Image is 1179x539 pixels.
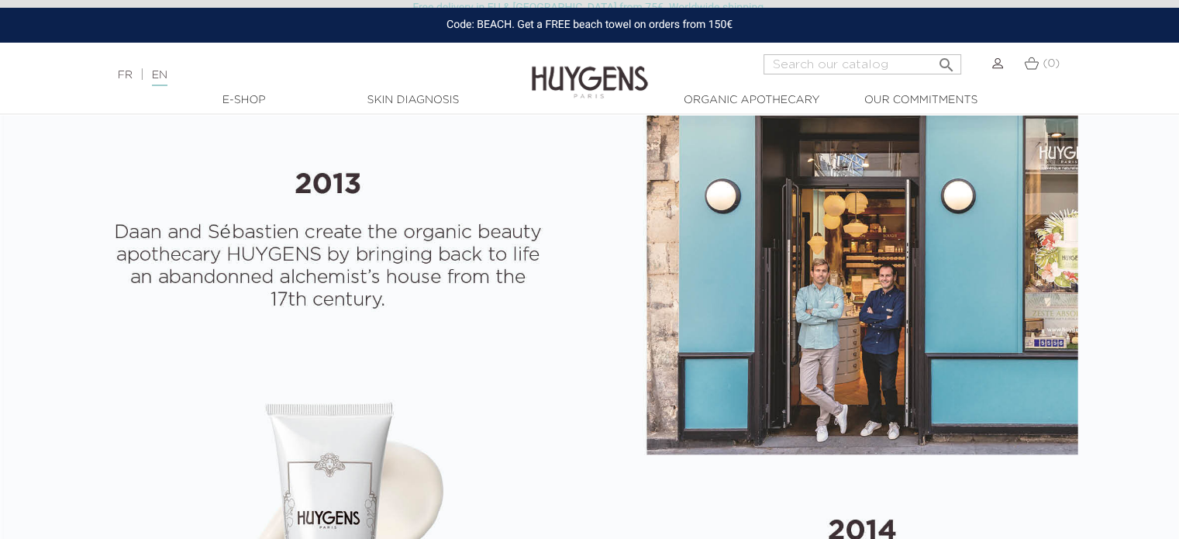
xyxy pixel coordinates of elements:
[932,50,960,71] button: 
[110,66,480,85] div: |
[532,41,648,101] img: Huygens
[1043,58,1060,69] span: (0)
[764,54,961,74] input: Search
[152,70,167,86] a: EN
[167,92,322,109] a: E-Shop
[843,92,998,109] a: Our commitments
[674,92,829,109] a: Organic Apothecary
[936,51,955,70] i: 
[336,92,491,109] a: Skin Diagnosis
[118,70,133,81] a: FR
